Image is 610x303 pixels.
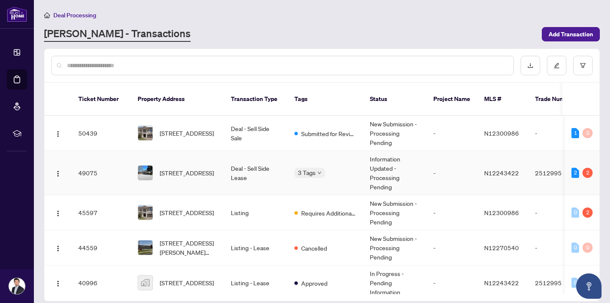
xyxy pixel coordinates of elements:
span: N12300986 [484,129,519,137]
span: [STREET_ADDRESS] [160,168,214,177]
div: 2 [582,168,593,178]
th: Transaction Type [224,83,288,116]
div: 0 [571,243,579,253]
span: Add Transaction [549,27,593,41]
img: Logo [55,210,61,217]
td: Deal - Sell Side Sale [224,116,288,151]
span: N12243422 [484,279,519,287]
td: In Progress - Pending Information [363,265,427,300]
span: N12300986 [484,209,519,216]
img: thumbnail-img [138,166,152,180]
th: Trade Number [528,83,588,116]
span: Submitted for Review [301,129,356,138]
img: thumbnail-img [138,205,152,220]
button: Logo [51,276,65,289]
td: 2512995 [528,151,588,195]
button: filter [573,56,593,75]
span: Cancelled [301,243,327,253]
td: - [427,265,477,300]
button: Open asap [576,273,602,299]
button: Logo [51,206,65,219]
td: - [528,195,588,230]
td: 44559 [72,230,131,265]
td: 2512995 [528,265,588,300]
td: - [427,116,477,151]
img: thumbnail-img [138,240,152,255]
img: Profile Icon [9,278,25,294]
td: 50439 [72,116,131,151]
td: Listing [224,195,288,230]
span: edit [554,63,560,68]
span: Approved [301,278,327,288]
img: Logo [55,280,61,287]
span: [STREET_ADDRESS] [160,278,214,287]
span: Requires Additional Docs [301,208,356,218]
img: Logo [55,170,61,177]
th: MLS # [477,83,528,116]
div: 0 [582,128,593,138]
span: down [317,171,322,175]
th: Status [363,83,427,116]
button: Logo [51,241,65,254]
td: - [427,230,477,265]
td: - [528,230,588,265]
img: logo [7,6,27,22]
td: - [427,195,477,230]
img: Logo [55,131,61,137]
td: Listing - Lease [224,230,288,265]
span: Deal Processing [53,11,96,19]
th: Ticket Number [72,83,131,116]
th: Tags [288,83,363,116]
div: 1 [571,128,579,138]
span: 3 Tags [298,168,316,177]
th: Project Name [427,83,477,116]
th: Property Address [131,83,224,116]
button: Logo [51,126,65,140]
button: download [521,56,540,75]
div: 2 [582,207,593,218]
span: [STREET_ADDRESS] [160,128,214,138]
img: thumbnail-img [138,276,152,290]
span: [STREET_ADDRESS] [160,208,214,217]
td: 45597 [72,195,131,230]
div: 0 [582,243,593,253]
span: N12243422 [484,169,519,177]
td: 40996 [72,265,131,300]
div: 2 [571,168,579,178]
span: home [44,12,50,18]
td: - [427,151,477,195]
button: edit [547,56,566,75]
button: Logo [51,166,65,180]
td: New Submission - Processing Pending [363,116,427,151]
td: Listing - Lease [224,265,288,300]
span: N12270540 [484,244,519,251]
a: [PERSON_NAME] - Transactions [44,27,191,42]
td: Deal - Sell Side Lease [224,151,288,195]
td: New Submission - Processing Pending [363,195,427,230]
span: [STREET_ADDRESS][PERSON_NAME][PERSON_NAME] [160,238,217,257]
img: thumbnail-img [138,126,152,140]
td: 49075 [72,151,131,195]
td: New Submission - Processing Pending [363,230,427,265]
div: 0 [571,207,579,218]
span: filter [580,63,586,68]
div: 0 [571,278,579,288]
img: Logo [55,245,61,252]
button: Add Transaction [542,27,600,41]
span: download [527,63,533,68]
td: Information Updated - Processing Pending [363,151,427,195]
td: - [528,116,588,151]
